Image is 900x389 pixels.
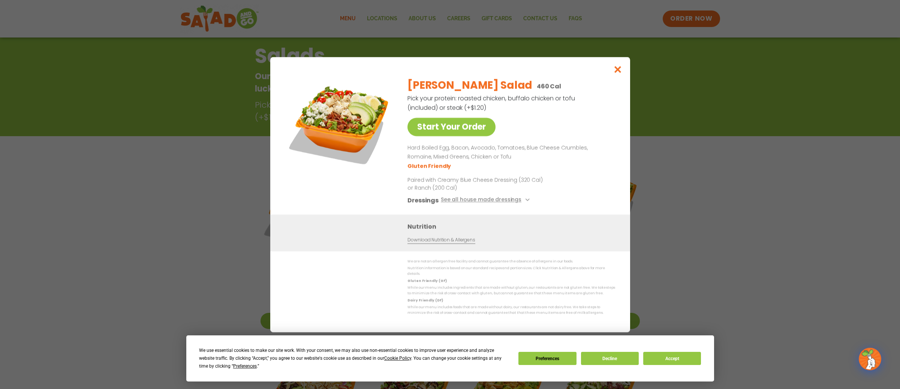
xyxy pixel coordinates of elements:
[407,94,576,113] p: Pick your protein: roasted chicken, buffalo chicken or tofu (included) or steak (+$1.20)
[537,82,561,91] p: 460 Cal
[186,335,714,381] div: Cookie Consent Prompt
[407,162,452,170] li: Gluten Friendly
[407,78,532,93] h2: [PERSON_NAME] Salad
[860,348,881,369] img: wpChatIcon
[440,195,532,205] button: See all house made dressings
[407,298,443,302] strong: Dairy Friendly (DF)
[407,176,546,192] p: Paired with Creamy Blue Cheese Dressing (320 Cal) or Ranch (200 Cal)
[407,259,615,264] p: We are not an allergen free facility and cannot guarantee the absence of allergens in our foods.
[407,305,615,316] p: While our menu includes foods that are made without dairy, our restaurants are not dairy free. We...
[407,222,619,231] h3: Nutrition
[518,352,576,365] button: Preferences
[199,347,509,370] div: We use essential cookies to make our site work. With your consent, we may also use non-essential ...
[407,144,612,162] p: Hard Boiled Egg, Bacon, Avocado, Tomatoes, Blue Cheese Crumbles, Romaine, Mixed Greens, Chicken o...
[407,285,615,297] p: While our menu includes ingredients that are made without gluten, our restaurants are not gluten ...
[407,118,496,136] a: Start Your Order
[407,278,446,283] strong: Gluten Friendly (GF)
[287,72,392,177] img: Featured product photo for Cobb Salad
[384,356,411,361] span: Cookie Policy
[643,352,701,365] button: Accept
[407,266,615,277] p: Nutrition information is based on our standard recipes and portion sizes. Click Nutrition & Aller...
[233,363,257,369] span: Preferences
[605,57,630,82] button: Close modal
[407,195,439,205] h3: Dressings
[407,236,475,243] a: Download Nutrition & Allergens
[581,352,639,365] button: Decline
